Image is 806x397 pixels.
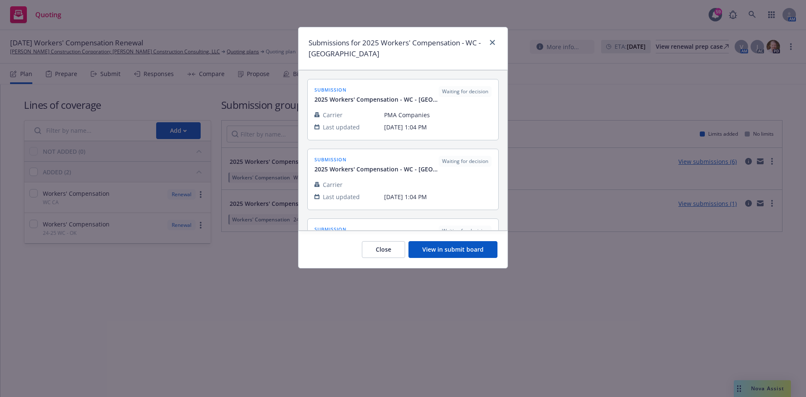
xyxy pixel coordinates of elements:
span: 2025 Workers' Compensation - WC - [GEOGRAPHIC_DATA] [314,165,439,174]
a: close [487,37,497,47]
span: 2025 Workers' Compensation - WC - [GEOGRAPHIC_DATA] [314,95,439,104]
button: View in submit board [408,241,497,258]
span: Carrier [323,110,343,119]
button: Close [362,241,405,258]
span: [DATE] 1:04 PM [384,192,492,201]
span: PMA Companies [384,110,492,119]
span: submission [314,156,439,163]
span: Carrier [323,180,343,189]
span: Waiting for decision [442,88,488,95]
span: Last updated [323,123,360,131]
h1: Submissions for 2025 Workers' Compensation - WC - [GEOGRAPHIC_DATA] [309,37,484,60]
span: submission [314,226,439,233]
span: Waiting for decision [442,227,488,235]
span: Waiting for decision [442,158,488,165]
span: Last updated [323,192,360,201]
span: submission [314,86,439,93]
span: [DATE] 1:04 PM [384,123,492,131]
